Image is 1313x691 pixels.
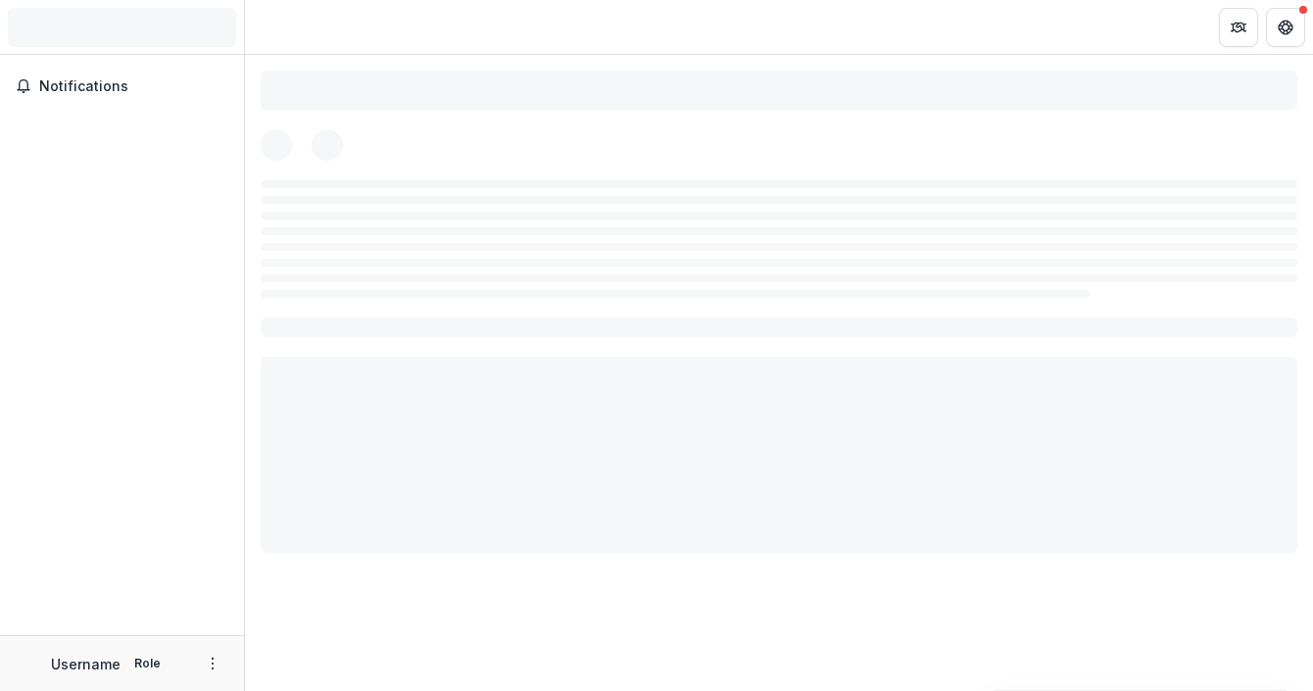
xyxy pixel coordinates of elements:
[51,654,121,674] p: Username
[128,655,167,672] p: Role
[1266,8,1305,47] button: Get Help
[39,78,228,95] span: Notifications
[8,71,236,102] button: Notifications
[201,652,224,675] button: More
[1219,8,1258,47] button: Partners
